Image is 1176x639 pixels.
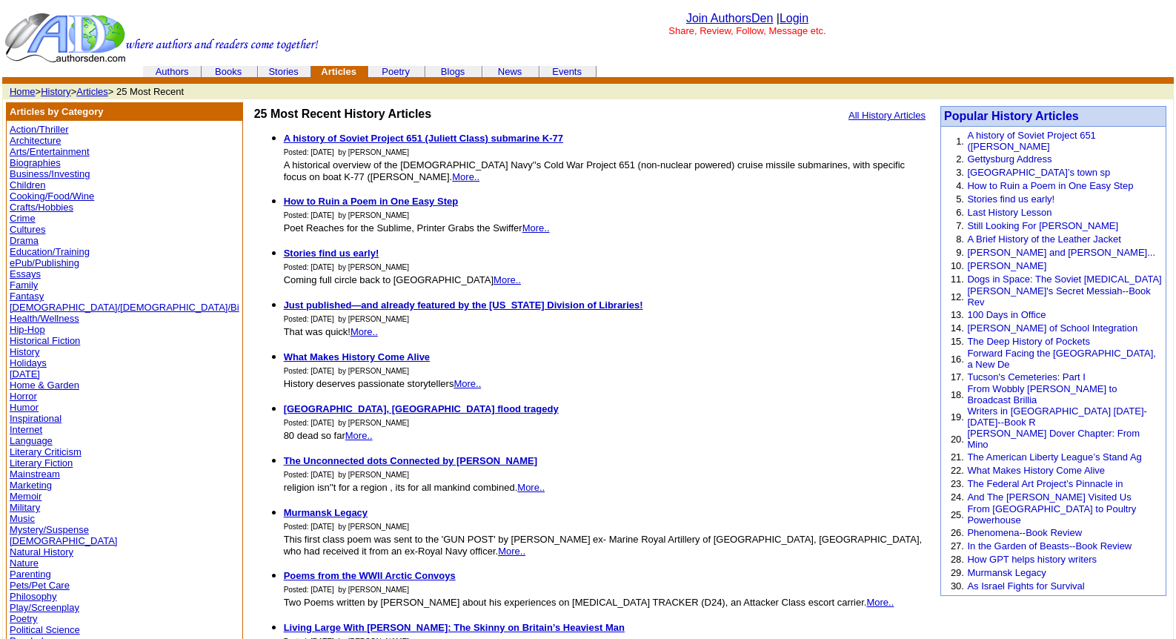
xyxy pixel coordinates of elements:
[498,546,525,557] a: More..
[284,403,559,414] a: [GEOGRAPHIC_DATA], [GEOGRAPHIC_DATA] flood tragedy
[10,279,38,291] a: Family
[10,413,62,424] a: Inspirational
[967,167,1110,178] a: [GEOGRAPHIC_DATA]’s town sp
[967,274,1161,285] a: Dogs in Space: The Soviet [MEDICAL_DATA]
[956,193,964,205] font: 5.
[951,274,964,285] font: 11.
[284,299,643,311] a: Just published—and already featured by the [US_STATE] Division of Libraries!
[10,224,45,235] a: Cultures
[284,367,409,375] font: Posted: [DATE] by [PERSON_NAME]
[10,480,52,491] a: Marketing
[967,503,1136,526] a: From [GEOGRAPHIC_DATA] to Poultry Powerhouse
[686,12,773,24] a: Join AuthorsDen
[258,71,259,72] img: cleardot.gif
[967,527,1082,538] a: Phenomena--Book Review
[284,133,563,144] a: A history of Soviet Project 651 (Juliett Class) submarine K-77
[967,554,1097,565] a: How GPT helps history writers
[494,274,521,285] a: More..
[956,136,964,147] font: 1.
[522,222,550,234] a: More..
[284,159,905,182] font: A historical overview of the [DEMOGRAPHIC_DATA] Navy''s Cold War Project 651 (non-nuclear powered...
[951,509,964,520] font: 25.
[951,336,964,347] font: 15.
[284,482,545,493] font: religion isn''t for a region , its for all mankind combined.
[967,130,1095,152] a: A history of Soviet Project 651 ([PERSON_NAME]
[284,315,409,323] font: Posted: [DATE] by [PERSON_NAME]
[951,554,964,565] font: 28.
[10,324,45,335] a: Hip-Hop
[967,322,1137,334] a: [PERSON_NAME] of School Integration
[10,591,57,602] a: Philosophy
[967,491,1131,503] a: And The [PERSON_NAME] Visited Us
[967,247,1155,258] a: [PERSON_NAME] and [PERSON_NAME]...
[284,622,625,633] b: Living Large With [PERSON_NAME]: The Skinny on Britain’s Heaviest Man
[951,491,964,503] font: 24.
[967,383,1117,405] a: From Wobbly [PERSON_NAME] to Broadcast Brillia
[967,180,1133,191] a: How to Ruin a Poem in One Easy Step
[41,86,70,97] a: History
[268,66,298,77] a: Stories
[10,268,41,279] a: Essays
[10,246,90,257] a: Education/Training
[956,207,964,218] font: 6.
[10,146,90,157] a: Arts/Entertainment
[284,430,373,441] font: 80 dead so far
[517,482,545,493] a: More..
[951,567,964,578] font: 29.
[284,507,368,518] a: Murmansk Legacy
[944,110,1079,122] a: Popular History Articles
[76,86,108,97] a: Articles
[967,540,1132,552] a: In the Garden of Beasts--Book Review
[201,71,202,72] img: cleardot.gif
[967,193,1054,205] a: Stories find us early!
[777,12,808,24] font: |
[454,378,481,389] a: More..
[215,66,242,77] a: Books
[967,207,1052,218] a: Last History Lesson
[351,326,378,337] a: More..
[951,540,964,552] font: 27.
[284,419,409,427] font: Posted: [DATE] by [PERSON_NAME]
[10,213,36,224] a: Crime
[143,71,144,72] img: cleardot.gif
[951,309,964,320] font: 13.
[10,302,239,313] a: [DEMOGRAPHIC_DATA]/[DEMOGRAPHIC_DATA]/Bi
[10,546,73,557] a: Natural History
[10,106,103,117] b: Articles by Category
[539,71,540,72] img: cleardot.gif
[951,322,964,334] font: 14.
[4,12,319,64] img: header_logo2.gif
[967,405,1146,428] a: Writers in [GEOGRAPHIC_DATA] [DATE]-[DATE]--Book R
[10,157,61,168] a: Biographies
[956,234,964,245] font: 8.
[967,153,1052,165] a: Gettysburg Address
[441,66,465,77] a: Blogs
[951,465,964,476] font: 22.
[284,534,923,557] font: This first class poem was sent to the 'GUN POST' by [PERSON_NAME] ex- Marine Royal Artillery of [...
[951,371,964,383] font: 17.
[284,211,409,219] font: Posted: [DATE] by [PERSON_NAME]
[10,557,39,569] a: Nature
[156,66,189,77] a: Authors
[284,148,409,156] font: Posted: [DATE] by [PERSON_NAME]
[951,434,964,445] font: 20.
[10,168,90,179] a: Business/Investing
[967,567,1046,578] a: Murmansk Legacy
[668,25,825,36] font: Share, Review, Follow, Message etc.
[284,248,379,259] a: Stories find us early!
[425,71,426,72] img: cleardot.gif
[482,71,483,72] img: cleardot.gif
[951,354,964,365] font: 16.
[10,335,80,346] a: Historical Fiction
[284,326,378,337] font: That was quick!
[10,291,44,302] a: Fantasy
[951,260,964,271] font: 10.
[321,66,356,77] b: Articles
[10,86,184,97] font: > > > 25 Most Recent
[144,71,145,72] img: cleardot.gif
